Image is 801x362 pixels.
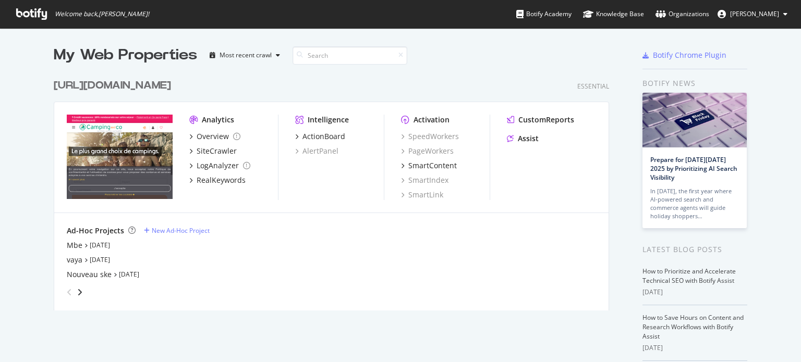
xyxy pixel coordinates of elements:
div: Latest Blog Posts [642,244,747,255]
div: Assist [518,133,539,144]
a: PageWorkers [401,146,454,156]
a: Nouveau ske [67,269,112,280]
div: [URL][DOMAIN_NAME] [54,78,171,93]
button: [PERSON_NAME] [709,6,796,22]
button: Most recent crawl [205,47,284,64]
a: AlertPanel [295,146,338,156]
div: Activation [414,115,450,125]
div: [DATE] [642,343,747,353]
div: My Web Properties [54,45,197,66]
div: ActionBoard [302,131,345,142]
a: Prepare for [DATE][DATE] 2025 by Prioritizing AI Search Visibility [650,155,737,182]
div: Botify Chrome Plugin [653,50,726,60]
div: Analytics [202,115,234,125]
div: Botify news [642,78,747,89]
a: New Ad-Hoc Project [144,226,210,235]
a: [DATE] [119,270,139,279]
div: angle-right [76,287,83,297]
a: Assist [507,133,539,144]
input: Search [293,46,407,65]
img: Prepare for Black Friday 2025 by Prioritizing AI Search Visibility [642,93,747,147]
a: Overview [189,131,240,142]
a: Botify Chrome Plugin [642,50,726,60]
div: LogAnalyzer [197,160,239,171]
a: Mbe [67,240,82,251]
a: RealKeywords [189,175,246,185]
div: Knowledge Base [583,9,644,19]
div: RealKeywords [197,175,246,185]
a: [DATE] [90,255,110,264]
div: Organizations [656,9,709,19]
a: ActionBoard [295,131,345,142]
div: Most recent crawl [220,52,272,58]
a: How to Save Hours on Content and Research Workflows with Botify Assist [642,313,744,341]
div: SiteCrawler [197,146,237,156]
a: [URL][DOMAIN_NAME] [54,78,175,93]
a: SmartLink [401,190,443,200]
a: SmartIndex [401,175,448,185]
a: vaya [67,255,82,265]
a: SpeedWorkers [401,131,459,142]
div: Botify Academy [516,9,572,19]
a: LogAnalyzer [189,160,250,171]
div: SmartContent [408,160,457,171]
span: frédéric kinzi [730,9,779,18]
a: SiteCrawler [189,146,237,156]
a: SmartContent [401,160,457,171]
a: How to Prioritize and Accelerate Technical SEO with Botify Assist [642,267,736,285]
div: [DATE] [642,288,747,297]
div: Overview [197,131,229,142]
div: Intelligence [308,115,349,125]
span: Welcome back, [PERSON_NAME] ! [55,10,149,18]
div: grid [54,66,617,310]
img: fr.camping-and-co.com [67,115,173,199]
div: angle-left [63,284,76,301]
div: Ad-Hoc Projects [67,226,124,236]
a: [DATE] [90,241,110,249]
a: CustomReports [507,115,574,125]
div: New Ad-Hoc Project [152,226,210,235]
div: Essential [577,82,609,91]
div: In [DATE], the first year where AI-powered search and commerce agents will guide holiday shoppers… [650,187,739,220]
div: CustomReports [518,115,574,125]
